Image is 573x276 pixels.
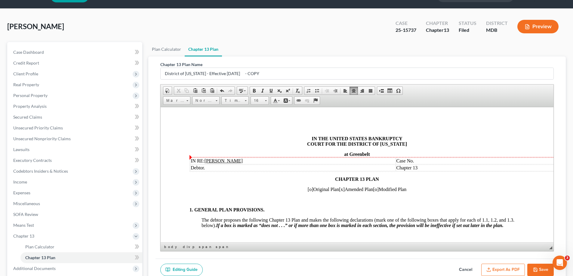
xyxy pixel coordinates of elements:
a: 16 [251,96,269,105]
span: Miscellaneous [13,201,40,206]
a: Cut [174,87,183,95]
a: p element [191,244,197,250]
a: Marker [163,96,190,105]
span: Means Test [13,223,34,228]
span: Case Dashboard [13,50,44,55]
span: Chapter 13 [13,233,34,238]
a: Center [350,87,358,95]
span: Resize [549,246,552,249]
span: Personal Property [13,93,48,98]
div: 25-15737 [396,27,416,34]
a: Paste from Word [208,87,216,95]
a: Executory Contracts [8,155,142,166]
a: Justify [366,87,375,95]
span: Unsecured Priority Claims [13,125,63,130]
iframe: Rich Text Editor, document-ckeditor [161,107,553,242]
a: Table [386,87,394,95]
a: Copy [183,87,191,95]
a: Lawsuits [8,144,142,155]
a: Unlink [303,97,311,105]
span: SOFA Review [13,212,38,217]
span: Lawsuits [13,147,29,152]
input: Enter name... [161,68,553,79]
span: 3 [565,256,570,260]
div: Case [396,20,416,27]
a: Increase Indent [331,87,340,95]
span: Expenses [13,190,30,195]
label: Chapter 13 Plan Name [160,61,202,68]
a: Unsecured Priority Claims [8,123,142,133]
a: SOFA Review [8,209,142,220]
a: span element [198,244,214,250]
a: Superscript [284,87,292,95]
div: Filed [459,27,476,34]
a: Times New Roman [221,96,249,105]
span: Executory Contracts [13,158,52,163]
a: Insert Special Character [394,87,402,95]
a: Underline [267,87,275,95]
a: body element [163,244,181,250]
a: Anchor [311,97,320,105]
span: Real Property [13,82,39,87]
div: Chapter [426,20,449,27]
span: Credit Report [13,60,39,65]
a: Decrease Indent [323,87,331,95]
a: div element [182,244,191,250]
span: [PERSON_NAME] [7,22,64,31]
a: Plan Calculator [20,241,142,252]
div: Status [459,20,476,27]
div: MDB [486,27,508,34]
span: 16 [251,97,263,105]
a: Insert Page Break for Printing [377,87,386,95]
span: Times New Roman [222,97,243,105]
div: District [486,20,508,27]
a: Insert/Remove Numbered List [304,87,313,95]
a: Normal [192,96,220,105]
a: Undo [218,87,226,95]
a: Redo [226,87,235,95]
a: Document Properties [163,87,172,95]
span: Secured Claims [13,114,42,120]
a: span element [214,244,231,250]
a: Bold [250,87,258,95]
a: Background Color [282,97,292,105]
span: Income [13,179,27,184]
span: Normal [193,97,214,105]
button: Preview [517,20,559,33]
span: Chapter 13 Plan [25,255,55,260]
span: 13 [444,27,449,33]
a: Link [294,97,303,105]
span: Plan Calculator [25,244,54,249]
a: Unsecured Nonpriority Claims [8,133,142,144]
a: Insert/Remove Bulleted List [313,87,321,95]
a: Italic [258,87,267,95]
span: Codebtors Insiders & Notices [13,168,68,174]
a: Paste as plain text [199,87,208,95]
span: Unsecured Nonpriority Claims [13,136,71,141]
div: Chapter [426,27,449,34]
a: Paste [191,87,199,95]
iframe: Intercom live chat [553,256,567,270]
a: Chapter 13 Plan [20,252,142,263]
a: Align Right [358,87,366,95]
a: Secured Claims [8,112,142,123]
span: Client Profile [13,71,38,76]
span: Property Analysis [13,104,47,109]
a: Remove Format [294,87,302,95]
